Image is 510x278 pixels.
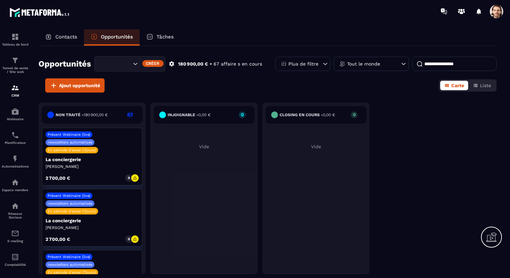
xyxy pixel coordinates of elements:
[2,102,29,126] a: automationsautomationsWebinaire
[266,144,366,149] p: Vide
[2,197,29,224] a: social-networksocial-networkRéseaux Sociaux
[48,262,92,267] p: newsletters automatisée
[59,82,100,89] span: Ajout opportunité
[2,117,29,121] p: Webinaire
[46,164,139,169] p: [PERSON_NAME]
[46,237,70,242] p: 2 700,00 €
[38,29,84,46] a: Contacts
[198,112,210,117] span: 0,00 €
[46,225,139,230] p: [PERSON_NAME]
[11,253,19,261] img: accountant
[2,165,29,168] p: Automatisations
[157,34,174,40] p: Tâches
[154,144,254,149] p: Vide
[239,112,246,117] p: 0
[280,112,335,117] h6: Closing en cours -
[11,155,19,163] img: automations
[469,81,495,90] button: Liste
[347,61,380,66] p: Tout le monde
[46,157,139,162] p: La conciergerie
[2,263,29,267] p: Comptabilité
[38,57,91,71] h2: Opportunités
[142,60,164,67] div: Créer
[11,107,19,116] img: automations
[2,126,29,150] a: schedulerschedulerPlanificateur
[2,43,29,46] p: Tableau de bord
[48,194,90,198] p: Présent Webinaire (live)
[11,131,19,139] img: scheduler
[2,94,29,97] p: CRM
[2,212,29,219] p: Réseaux Sociaux
[2,239,29,243] p: E-mailing
[351,112,358,117] p: 0
[56,112,108,117] h6: Non traité -
[48,148,96,152] p: En période d'essai (7jours)
[48,270,96,275] p: En période d'essai (7jours)
[9,6,70,18] img: logo
[84,112,108,117] span: 180 900,00 €
[140,29,180,46] a: Tâches
[45,78,105,93] button: Ajout opportunité
[11,229,19,237] img: email
[101,60,131,68] input: Search for option
[214,61,262,67] p: 67 affaire s en cours
[46,218,139,223] p: La conciergerie
[2,51,29,79] a: formationformationTunnel de vente / Site web
[11,84,19,92] img: formation
[2,28,29,51] a: formationformationTableau de bord
[440,81,468,90] button: Carte
[178,61,208,67] p: 180 900,00 €
[94,56,165,72] div: Search for option
[48,255,90,259] p: Présent Webinaire (live)
[11,56,19,65] img: formation
[2,188,29,192] p: Espace membre
[2,66,29,74] p: Tunnel de vente / Site web
[84,29,140,46] a: Opportunités
[11,33,19,41] img: formation
[210,61,212,67] p: •
[48,201,92,206] p: newsletters automatisée
[2,248,29,272] a: accountantaccountantComptabilité
[127,112,134,117] p: 67
[2,224,29,248] a: emailemailE-mailing
[128,176,130,180] p: 0
[48,140,92,145] p: newsletters automatisée
[288,61,318,66] p: Plus de filtre
[168,112,210,117] h6: injoignable -
[323,112,335,117] span: 0,00 €
[55,34,77,40] p: Contacts
[2,150,29,173] a: automationsautomationsAutomatisations
[2,79,29,102] a: formationformationCRM
[11,202,19,210] img: social-network
[2,141,29,145] p: Planificateur
[101,34,133,40] p: Opportunités
[480,83,491,88] span: Liste
[48,132,90,137] p: Présent Webinaire (live)
[48,209,96,213] p: En période d'essai (7jours)
[2,173,29,197] a: automationsautomationsEspace membre
[451,83,464,88] span: Carte
[11,178,19,186] img: automations
[46,176,70,180] p: 2 700,00 €
[128,237,130,242] p: 0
